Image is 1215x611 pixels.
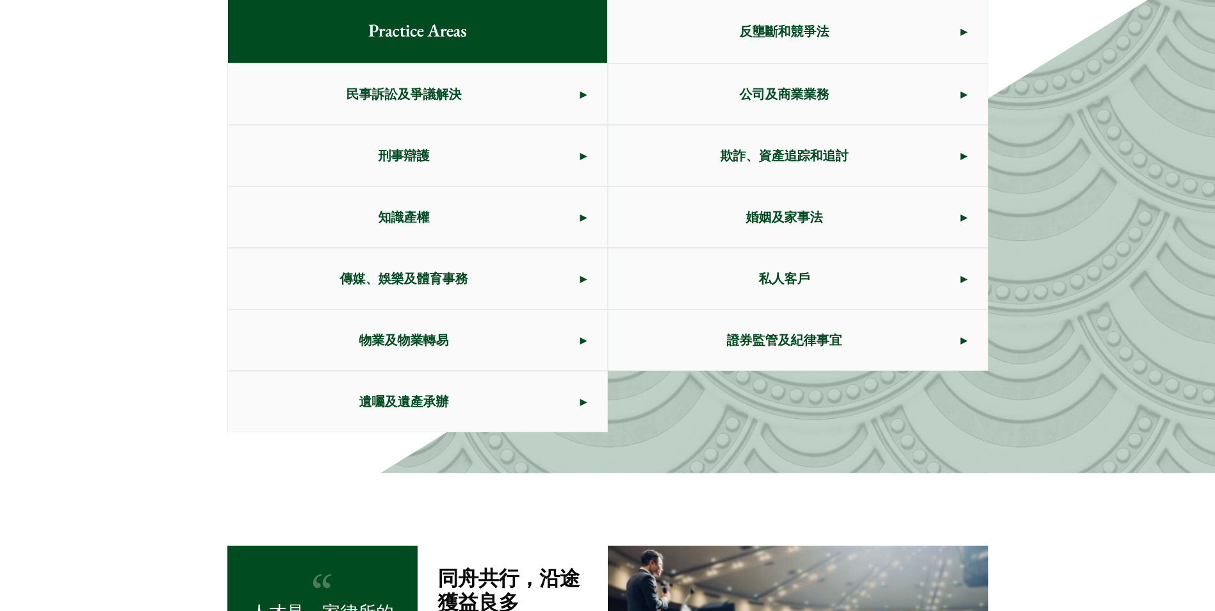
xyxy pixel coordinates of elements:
a: 刑事辯護 [228,126,607,186]
span: 民事訴訟及爭議解決 [228,64,580,124]
span: 公司及商業業務 [608,64,961,124]
span: 證券監管及紀律事宜 [608,310,961,370]
a: 欺詐、資產追踪和追討 [608,126,988,186]
a: 私人客戶 [608,248,988,309]
a: 婚姻及家事法 [608,187,988,247]
span: 遺囑及遺產承辦 [228,371,580,432]
a: 物業及物業轉易 [228,310,607,370]
span: 知識產權 [228,187,580,247]
span: 傳媒、娛樂及體育事務 [228,248,580,309]
a: 民事訴訟及爭議解決 [228,64,607,124]
span: 婚姻及家事法 [608,187,961,247]
a: 公司及商業業務 [608,64,988,124]
a: 知識產權 [228,187,607,247]
a: 證券監管及紀律事宜 [608,310,988,370]
span: 物業及物業轉易 [228,310,580,370]
span: 私人客戶 [608,248,961,309]
a: 傳媒、娛樂及體育事務 [228,248,607,309]
span: 刑事辯護 [228,126,580,186]
span: 欺詐、資產追踪和追討 [608,126,961,186]
a: 遺囑及遺產承辦 [228,371,607,432]
span: 反壟斷和競爭法 [608,1,961,61]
